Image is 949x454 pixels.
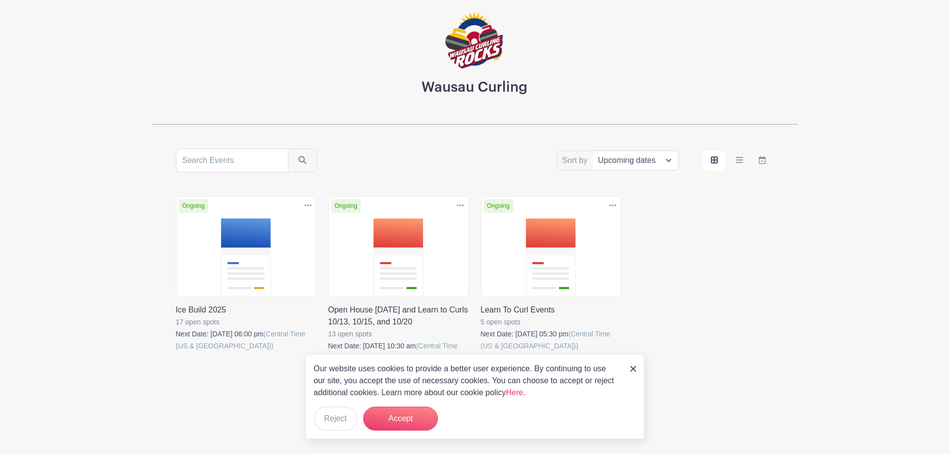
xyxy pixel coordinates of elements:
[363,407,438,431] button: Accept
[630,366,636,372] img: close_button-5f87c8562297e5c2d7936805f587ecaba9071eb48480494691a3f1689db116b3.svg
[314,407,357,431] button: Reject
[314,363,620,399] p: Our website uses cookies to provide a better user experience. By continuing to use our site, you ...
[445,11,505,71] img: logo-1.png
[562,154,591,166] label: Sort by
[506,388,524,397] a: Here
[421,79,528,96] h3: Wausau Curling
[176,149,288,172] input: Search Events
[703,151,774,170] div: order and view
